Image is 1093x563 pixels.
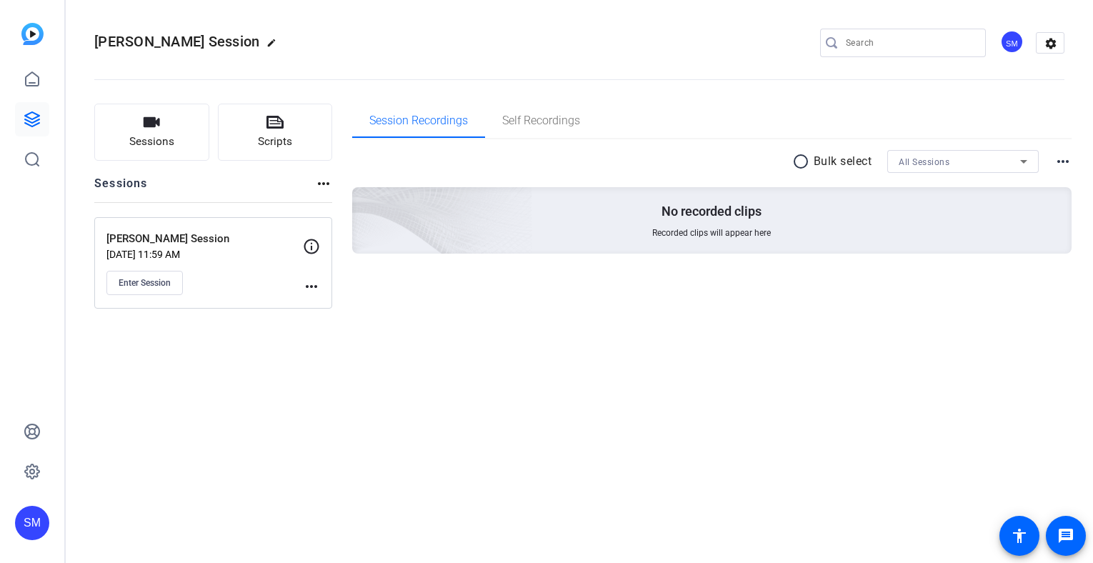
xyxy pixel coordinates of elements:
[814,153,872,170] p: Bulk select
[192,46,533,356] img: embarkstudio-empty-session.png
[1057,527,1074,544] mat-icon: message
[899,157,949,167] span: All Sessions
[652,227,771,239] span: Recorded clips will appear here
[502,115,580,126] span: Self Recordings
[303,278,320,295] mat-icon: more_horiz
[266,38,284,55] mat-icon: edit
[94,33,259,50] span: [PERSON_NAME] Session
[258,134,292,150] span: Scripts
[94,175,148,202] h2: Sessions
[369,115,468,126] span: Session Recordings
[1000,30,1024,54] div: SM
[106,231,303,247] p: [PERSON_NAME] Session
[129,134,174,150] span: Sessions
[21,23,44,45] img: blue-gradient.svg
[106,249,303,260] p: [DATE] 11:59 AM
[1000,30,1025,55] ngx-avatar: Steven Mousterakis
[119,277,171,289] span: Enter Session
[315,175,332,192] mat-icon: more_horiz
[1054,153,1072,170] mat-icon: more_horiz
[1037,33,1065,54] mat-icon: settings
[792,153,814,170] mat-icon: radio_button_unchecked
[662,203,762,220] p: No recorded clips
[1011,527,1028,544] mat-icon: accessibility
[94,104,209,161] button: Sessions
[846,34,974,51] input: Search
[218,104,333,161] button: Scripts
[15,506,49,540] div: SM
[106,271,183,295] button: Enter Session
